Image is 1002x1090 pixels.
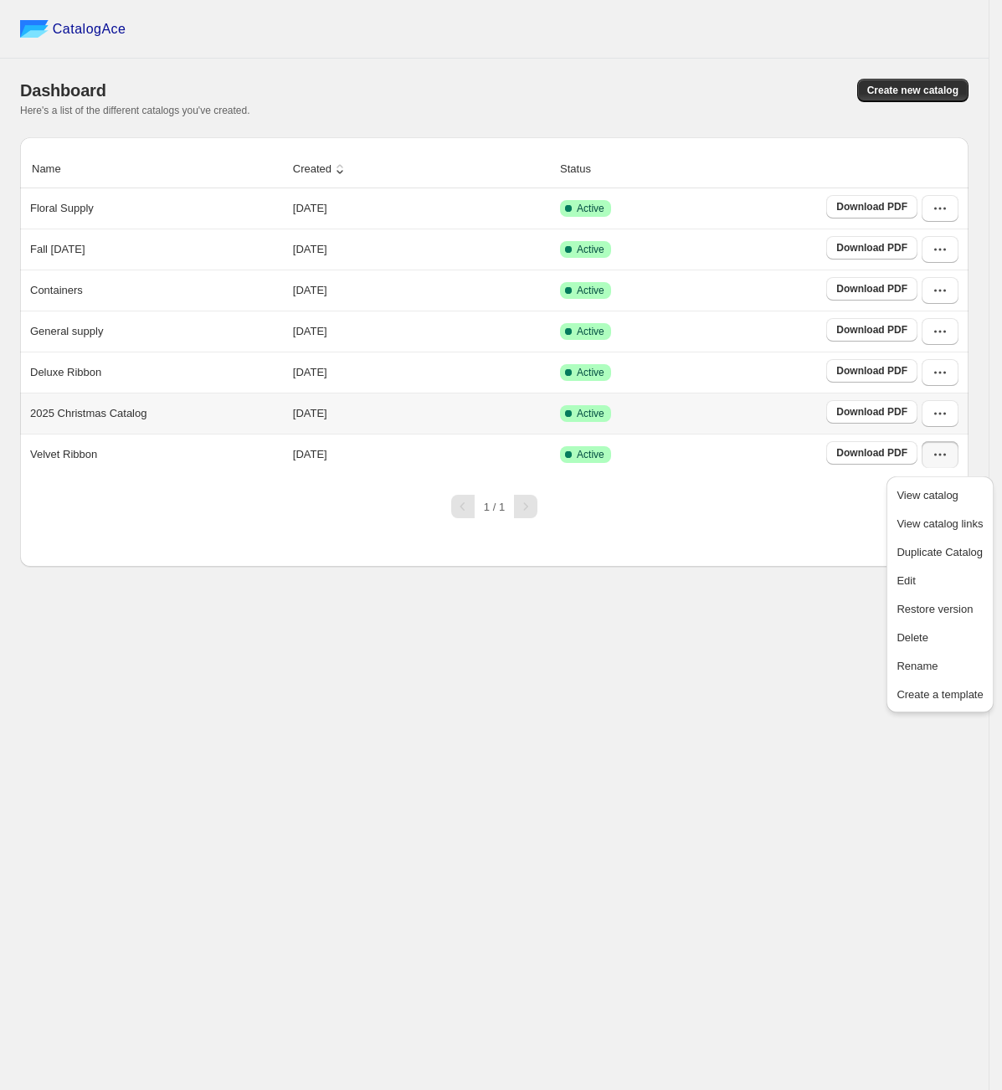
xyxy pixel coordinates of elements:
p: Deluxe Ribbon [30,364,101,381]
span: Active [577,366,604,379]
td: [DATE] [288,188,555,229]
span: Download PDF [836,446,907,460]
td: [DATE] [288,311,555,352]
p: Fall [DATE] [30,241,85,258]
span: View catalog [897,489,958,501]
a: Download PDF [826,195,917,219]
a: Download PDF [826,441,917,465]
a: Download PDF [826,318,917,342]
a: Download PDF [826,236,917,260]
a: Download PDF [826,277,917,301]
span: Active [577,325,604,338]
img: catalog ace [20,20,49,38]
span: Delete [897,631,928,644]
a: Download PDF [826,359,917,383]
button: Create new catalog [857,79,969,102]
td: [DATE] [288,352,555,393]
span: Download PDF [836,364,907,378]
button: Status [558,153,610,185]
p: Floral Supply [30,200,94,217]
span: Download PDF [836,323,907,337]
td: [DATE] [288,434,555,475]
span: 1 / 1 [484,501,505,513]
span: Create new catalog [867,84,958,97]
span: Download PDF [836,405,907,419]
span: Download PDF [836,282,907,296]
span: Active [577,243,604,256]
span: Restore version [897,603,973,615]
span: Active [577,284,604,297]
span: Dashboard [20,81,106,100]
button: Created [290,153,351,185]
span: Active [577,407,604,420]
span: Active [577,202,604,215]
span: CatalogAce [53,21,126,38]
td: [DATE] [288,270,555,311]
span: Duplicate Catalog [897,546,983,558]
p: 2025 Christmas Catalog [30,405,146,422]
a: Download PDF [826,400,917,424]
span: Edit [897,574,915,587]
span: Create a template [897,688,983,701]
span: Download PDF [836,200,907,213]
span: Download PDF [836,241,907,255]
button: Name [29,153,80,185]
p: Velvet Ribbon [30,446,97,463]
td: [DATE] [288,393,555,434]
span: Rename [897,660,938,672]
p: General supply [30,323,103,340]
span: Active [577,448,604,461]
span: Here's a list of the different catalogs you've created. [20,105,250,116]
p: Containers [30,282,83,299]
td: [DATE] [288,229,555,270]
span: View catalog links [897,517,983,530]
